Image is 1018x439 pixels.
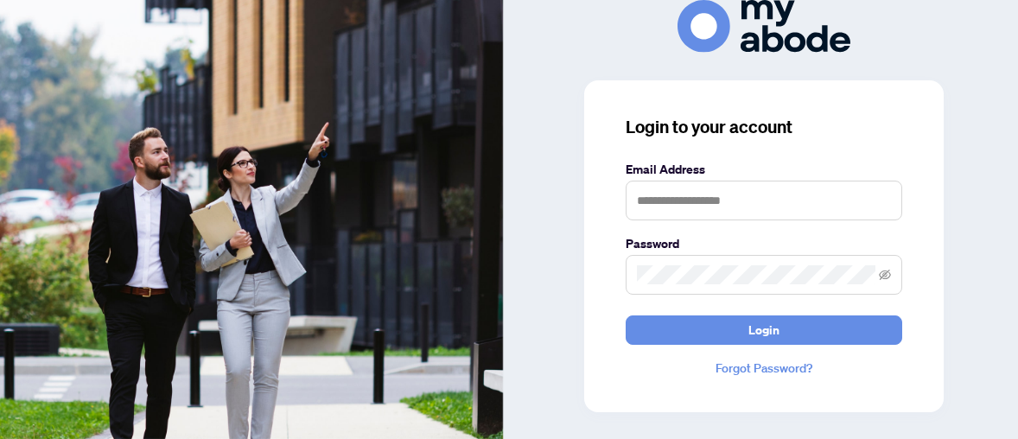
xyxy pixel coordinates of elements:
label: Email Address [626,160,902,179]
label: Password [626,234,902,253]
button: Login [626,315,902,345]
span: Login [748,316,779,344]
a: Forgot Password? [626,359,902,378]
h3: Login to your account [626,115,902,139]
span: eye-invisible [879,269,891,281]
